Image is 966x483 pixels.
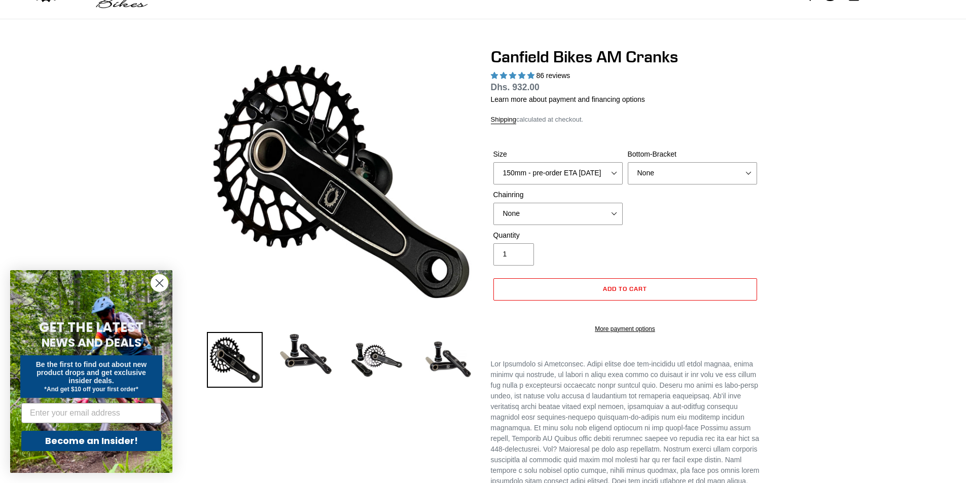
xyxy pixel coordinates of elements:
[491,82,540,92] span: Dhs. 932.00
[491,47,760,66] h1: Canfield Bikes AM Cranks
[493,278,757,301] button: Add to cart
[207,332,263,388] img: Load image into Gallery viewer, Canfield Bikes AM Cranks
[44,386,138,393] span: *And get $10 off your first order*
[493,324,757,333] a: More payment options
[493,149,623,160] label: Size
[491,71,536,80] span: 4.97 stars
[491,115,760,125] div: calculated at checkout.
[491,95,645,103] a: Learn more about payment and financing options
[628,149,757,160] label: Bottom-Bracket
[278,332,334,377] img: Load image into Gallery viewer, Canfield Cranks
[39,318,144,337] span: GET THE LATEST
[42,335,141,351] span: NEWS AND DEALS
[21,431,161,451] button: Become an Insider!
[349,332,405,388] img: Load image into Gallery viewer, Canfield Bikes AM Cranks
[151,274,168,292] button: Close dialog
[603,285,647,292] span: Add to cart
[36,360,147,385] span: Be the first to find out about new product drops and get exclusive insider deals.
[21,403,161,423] input: Enter your email address
[491,116,517,124] a: Shipping
[493,190,623,200] label: Chainring
[493,230,623,241] label: Quantity
[420,332,476,388] img: Load image into Gallery viewer, CANFIELD-AM_DH-CRANKS
[536,71,570,80] span: 86 reviews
